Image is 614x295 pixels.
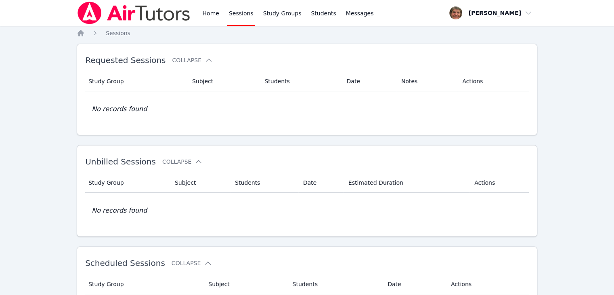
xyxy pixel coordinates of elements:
th: Students [260,72,342,91]
td: No records found [85,193,529,228]
button: Collapse [162,158,203,166]
th: Date [383,274,446,294]
th: Students [288,274,383,294]
button: Collapse [172,259,212,267]
th: Subject [187,72,260,91]
a: Sessions [106,29,130,37]
img: Air Tutors [77,2,191,24]
th: Subject [170,173,230,193]
span: Unbilled Sessions [85,157,156,166]
button: Collapse [172,56,212,64]
th: Study Group [85,72,187,91]
th: Actions [457,72,529,91]
th: Students [230,173,298,193]
th: Estimated Duration [344,173,469,193]
th: Actions [469,173,529,193]
th: Date [298,173,344,193]
span: Sessions [106,30,130,36]
th: Actions [446,274,529,294]
span: Messages [346,9,374,17]
th: Notes [396,72,458,91]
th: Study Group [85,173,170,193]
span: Scheduled Sessions [85,258,165,268]
span: Requested Sessions [85,55,166,65]
th: Study Group [85,274,203,294]
td: No records found [85,91,529,127]
th: Date [342,72,396,91]
th: Subject [203,274,287,294]
nav: Breadcrumb [77,29,537,37]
